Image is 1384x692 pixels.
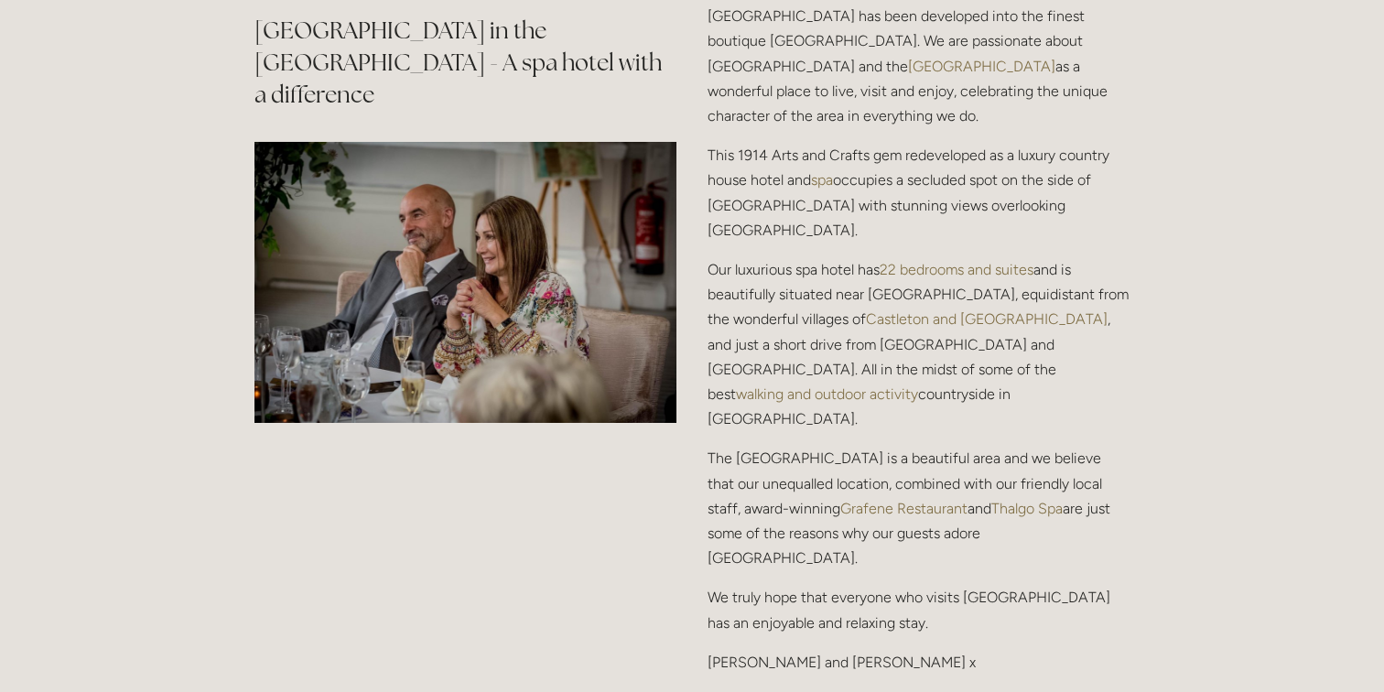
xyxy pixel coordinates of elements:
[840,500,968,517] a: Grafene Restaurant
[254,142,676,423] img: Couple during a Dinner at Losehill Restaurant
[736,385,918,403] a: walking and outdoor activity
[811,171,833,189] a: spa
[708,143,1130,243] p: This 1914 Arts and Crafts gem redeveloped as a luxury country house hotel and occupies a secluded...
[708,650,1130,675] p: [PERSON_NAME] and [PERSON_NAME] x
[880,261,1033,278] a: 22 bedrooms and suites
[708,4,1130,128] p: [GEOGRAPHIC_DATA] has been developed into the finest boutique [GEOGRAPHIC_DATA]. We are passionat...
[991,500,1063,517] a: Thalgo Spa
[908,58,1055,75] a: [GEOGRAPHIC_DATA]
[708,257,1130,431] p: Our luxurious spa hotel has and is beautifully situated near [GEOGRAPHIC_DATA], equidistant from ...
[866,310,1108,328] a: Castleton and [GEOGRAPHIC_DATA]
[708,446,1130,570] p: The [GEOGRAPHIC_DATA] is a beautiful area and we believe that our unequalled location, combined w...
[708,585,1130,634] p: We truly hope that everyone who visits [GEOGRAPHIC_DATA] has an enjoyable and relaxing stay.
[254,15,676,111] h2: [GEOGRAPHIC_DATA] in the [GEOGRAPHIC_DATA] - A spa hotel with a difference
